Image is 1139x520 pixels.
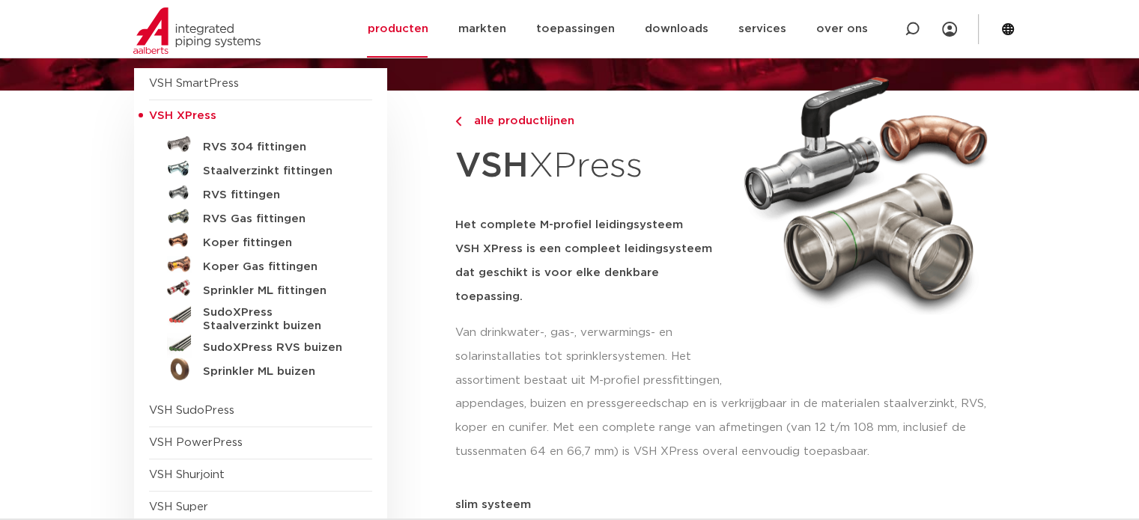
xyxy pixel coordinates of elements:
[455,213,726,309] h5: Het complete M-profiel leidingsysteem VSH XPress is een compleet leidingsysteem dat geschikt is v...
[149,469,225,480] a: VSH Shurjoint
[455,117,461,126] img: chevron-right.svg
[465,115,574,126] span: alle productlijnen
[203,212,351,226] h5: RVS Gas fittingen
[203,284,351,298] h5: Sprinkler ML fittingen
[455,321,726,393] p: Van drinkwater-, gas-, verwarmings- en solarinstallaties tot sprinklersystemen. Het assortiment b...
[149,180,372,204] a: RVS fittingen
[203,236,351,250] h5: Koper fittingen
[149,110,216,121] span: VSH XPress
[455,392,1006,464] p: appendages, buizen en pressgereedschap en is verkrijgbaar in de materialen staalverzinkt, RVS, ko...
[149,276,372,300] a: Sprinkler ML fittingen
[203,306,351,333] h5: SudoXPress Staalverzinkt buizen
[149,357,372,381] a: Sprinkler ML buizen
[149,78,239,89] a: VSH SmartPress
[455,149,529,183] strong: VSH
[203,341,351,355] h5: SudoXPress RVS buizen
[455,112,726,130] a: alle productlijnen
[149,204,372,228] a: RVS Gas fittingen
[149,156,372,180] a: Staalverzinkt fittingen
[149,333,372,357] a: SudoXPress RVS buizen
[149,228,372,252] a: Koper fittingen
[203,165,351,178] h5: Staalverzinkt fittingen
[455,499,1006,510] p: slim systeem
[149,405,234,416] a: VSH SudoPress
[149,132,372,156] a: RVS 304 fittingen
[149,437,243,448] a: VSH PowerPress
[149,252,372,276] a: Koper Gas fittingen
[203,141,351,154] h5: RVS 304 fittingen
[203,260,351,274] h5: Koper Gas fittingen
[149,300,372,333] a: SudoXPress Staalverzinkt buizen
[455,138,726,195] h1: XPress
[203,189,351,202] h5: RVS fittingen
[203,365,351,379] h5: Sprinkler ML buizen
[149,501,208,513] a: VSH Super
